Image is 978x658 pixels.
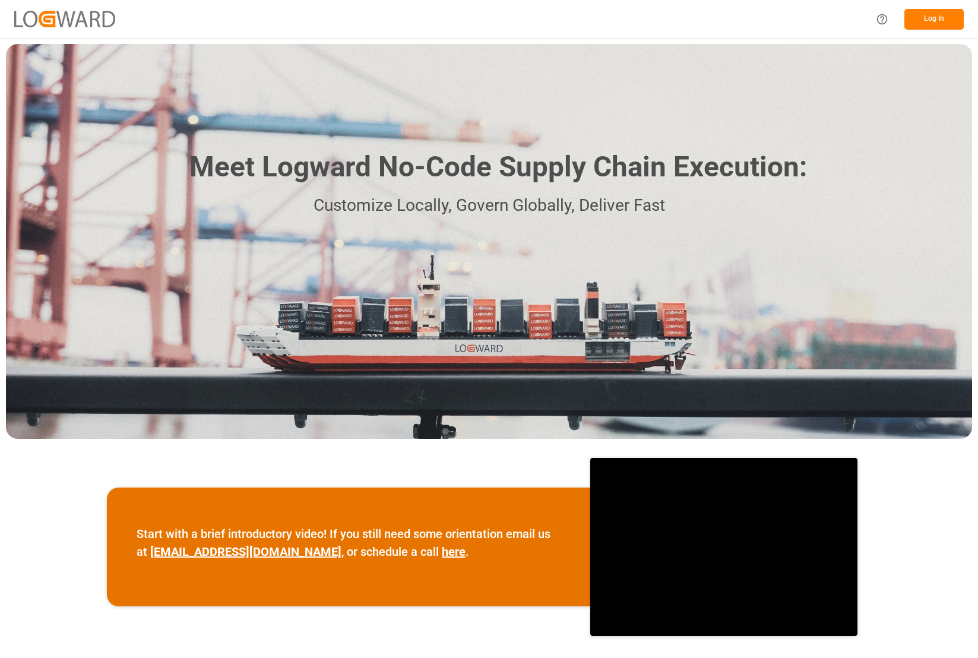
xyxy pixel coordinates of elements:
[904,9,964,30] button: Log In
[869,6,895,33] button: Help Center
[189,146,807,188] h1: Meet Logward No-Code Supply Chain Execution:
[172,192,807,219] p: Customize Locally, Govern Globally, Deliver Fast
[14,11,115,27] img: Logward_new_orange.png
[150,545,341,559] a: [EMAIL_ADDRESS][DOMAIN_NAME]
[137,525,561,561] p: Start with a brief introductory video! If you still need some orientation email us at , or schedu...
[442,545,466,559] a: here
